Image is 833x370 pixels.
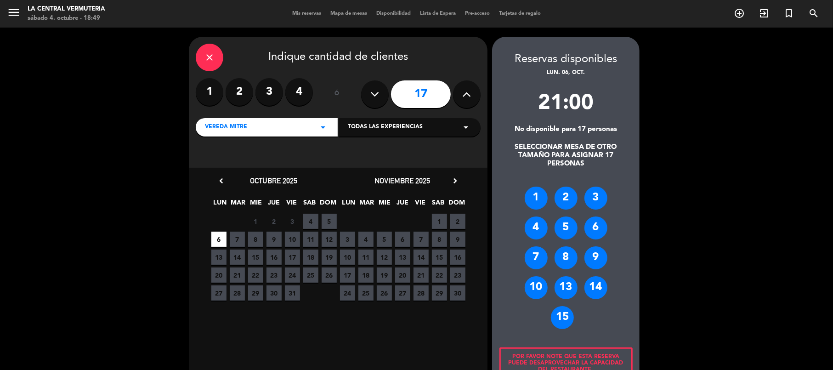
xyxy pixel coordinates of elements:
[395,285,410,301] span: 27
[255,78,283,106] label: 3
[302,197,317,212] span: SAB
[196,44,481,71] div: Indique cantidad de clientes
[28,14,105,23] div: sábado 4. octubre - 18:49
[413,197,428,212] span: VIE
[584,187,607,210] div: 3
[584,246,607,269] div: 9
[226,78,253,106] label: 2
[211,285,227,301] span: 27
[395,232,410,247] span: 6
[340,250,355,265] span: 10
[395,197,410,212] span: JUE
[783,8,794,19] i: turned_in_not
[432,232,447,247] span: 8
[525,187,548,210] div: 1
[322,232,337,247] span: 12
[230,232,245,247] span: 7
[322,214,337,229] span: 5
[285,250,300,265] span: 17
[213,197,228,212] span: LUN
[285,285,300,301] span: 31
[377,197,392,212] span: MIE
[348,123,423,132] span: Todas las experiencias
[432,214,447,229] span: 1
[303,232,318,247] span: 11
[341,197,357,212] span: LUN
[7,6,21,19] i: menu
[288,11,326,16] span: Mis reservas
[211,268,227,283] span: 20
[450,232,465,247] span: 9
[432,285,447,301] span: 29
[266,250,282,265] span: 16
[377,232,392,247] span: 5
[326,11,372,16] span: Mapa de mesas
[372,11,415,16] span: Disponibilidad
[492,143,640,168] div: SELECCIONAR MESA DE OTRO TAMAÑO PARA ASIGNAR 17 PERSONAS
[285,214,300,229] span: 3
[249,197,264,212] span: MIE
[211,232,227,247] span: 6
[414,232,429,247] span: 7
[303,214,318,229] span: 4
[216,176,226,186] i: chevron_left
[450,176,460,186] i: chevron_right
[584,276,607,299] div: 14
[450,214,465,229] span: 2
[205,123,247,132] span: Vereda Mitre
[525,246,548,269] div: 7
[375,176,431,185] span: noviembre 2025
[414,285,429,301] span: 28
[230,250,245,265] span: 14
[250,176,298,185] span: octubre 2025
[7,6,21,23] button: menu
[414,268,429,283] span: 21
[492,87,640,125] div: 21:00
[359,197,374,212] span: MAR
[285,232,300,247] span: 10
[248,268,263,283] span: 22
[551,306,574,329] div: 15
[358,268,374,283] span: 18
[266,197,282,212] span: JUE
[377,250,392,265] span: 12
[525,276,548,299] div: 10
[322,268,337,283] span: 26
[494,11,545,16] span: Tarjetas de regalo
[358,232,374,247] span: 4
[555,276,578,299] div: 13
[340,285,355,301] span: 24
[555,246,578,269] div: 8
[248,232,263,247] span: 8
[525,216,548,239] div: 4
[322,78,352,110] div: ó
[266,268,282,283] span: 23
[555,187,578,210] div: 2
[377,285,392,301] span: 26
[204,52,215,63] i: close
[431,197,446,212] span: SAB
[340,232,355,247] span: 3
[492,51,640,68] div: Reservas disponibles
[317,122,329,133] i: arrow_drop_down
[285,268,300,283] span: 24
[211,250,227,265] span: 13
[395,250,410,265] span: 13
[450,285,465,301] span: 30
[320,197,335,212] span: DOM
[28,5,105,14] div: La Central Vermuteria
[450,268,465,283] span: 23
[449,197,464,212] span: DOM
[415,11,460,16] span: Lista de Espera
[759,8,770,19] i: exit_to_app
[230,268,245,283] span: 21
[492,125,640,134] div: No disponible para 17 personas
[303,268,318,283] span: 25
[432,250,447,265] span: 15
[734,8,745,19] i: add_circle_outline
[285,78,313,106] label: 4
[492,68,640,78] div: lun. 06, oct.
[230,285,245,301] span: 28
[460,122,471,133] i: arrow_drop_down
[414,250,429,265] span: 14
